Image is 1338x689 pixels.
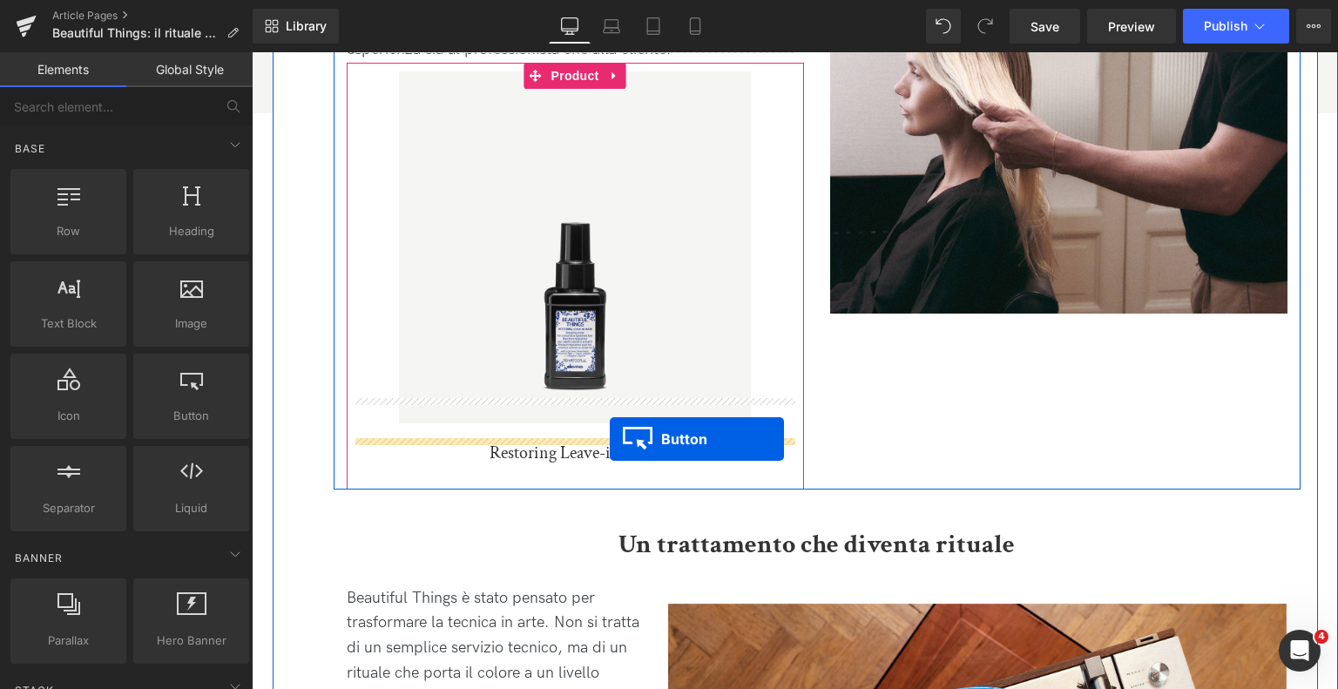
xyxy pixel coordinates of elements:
[139,499,244,517] span: Liquid
[549,9,591,44] a: Desktop
[147,19,499,371] img: Restoring Leave-in Mask
[1031,17,1059,36] span: Save
[126,52,253,87] a: Global Style
[16,499,121,517] span: Separator
[52,26,220,40] span: Beautiful Things: il rituale Davines per capelli colorati raccontato da [PERSON_NAME]
[1108,17,1155,36] span: Preview
[1087,9,1176,44] a: Preview
[52,9,253,23] a: Article Pages
[16,632,121,650] span: Parallax
[13,140,47,157] span: Base
[674,9,716,44] a: Mobile
[139,222,244,240] span: Heading
[13,550,64,566] span: Banner
[238,390,409,411] a: Restoring Leave-in Mask
[253,9,339,44] a: New Library
[286,18,327,34] span: Library
[968,9,1003,44] button: Redo
[926,9,961,44] button: Undo
[1204,19,1247,33] span: Publish
[1183,9,1289,44] button: Publish
[16,314,121,333] span: Text Block
[1279,630,1321,672] iframe: Intercom live chat
[139,407,244,425] span: Button
[352,10,375,37] a: Expand / Collapse
[16,222,121,240] span: Row
[295,10,352,37] span: Product
[591,9,632,44] a: Laptop
[1314,630,1328,644] span: 4
[632,9,674,44] a: Tablet
[139,314,244,333] span: Image
[16,407,121,425] span: Icon
[95,534,391,659] p: Beautiful Things è stato pensato per trasformare la tecnica in arte. Non si tratta di un semplice...
[1296,9,1331,44] button: More
[139,632,244,650] span: Hero Banner
[367,476,763,510] b: Un trattamento che diventa rituale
